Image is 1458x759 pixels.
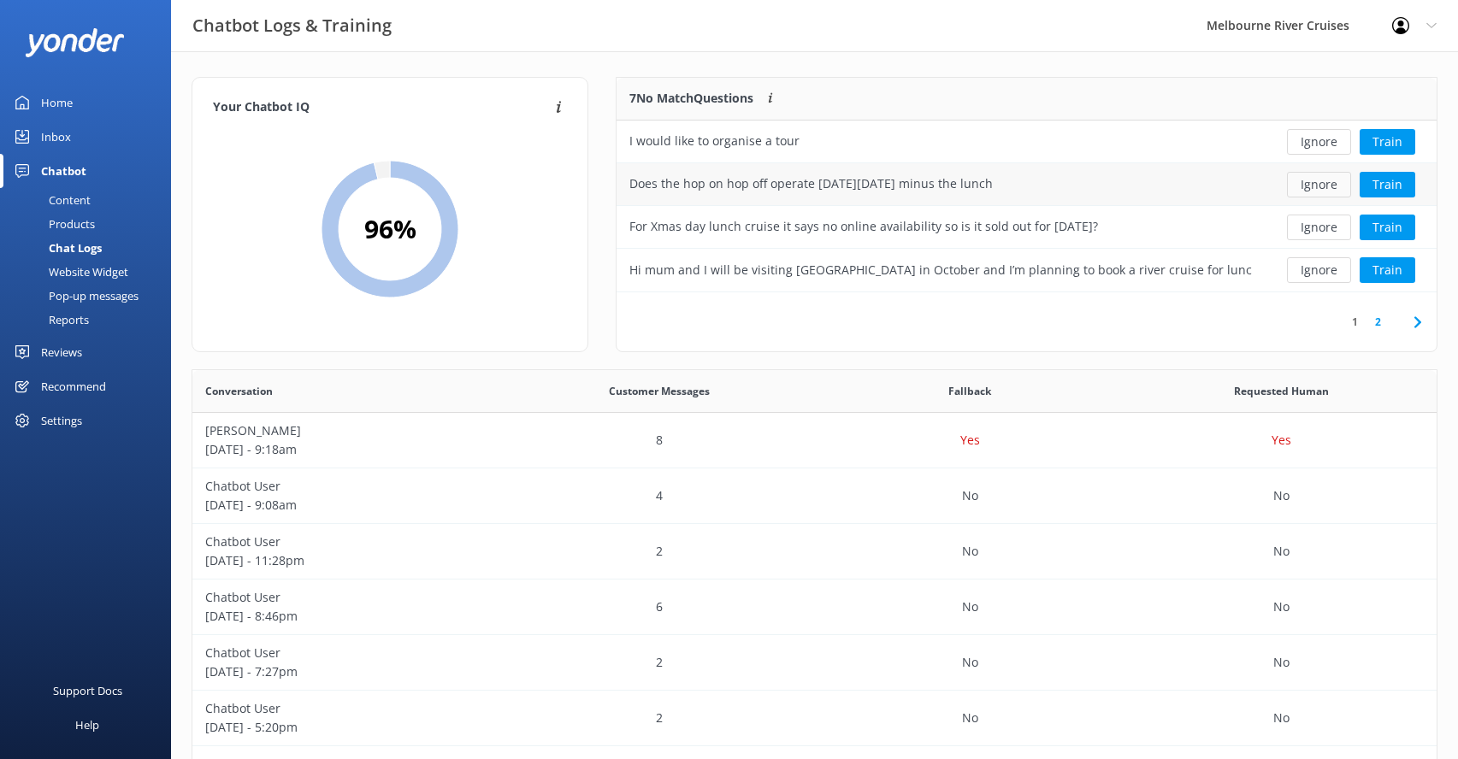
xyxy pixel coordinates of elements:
div: row [192,468,1437,524]
div: Does the hop on hop off operate [DATE][DATE] minus the lunch [629,174,993,193]
button: Ignore [1287,215,1351,240]
div: row [617,249,1437,291]
button: Ignore [1287,129,1351,155]
div: Chatbot [41,154,86,188]
a: Chat Logs [10,236,171,260]
p: 2 [656,709,663,727]
p: No [1273,486,1290,505]
h4: Your Chatbot IQ [213,98,551,117]
h3: Chatbot Logs & Training [192,12,392,39]
p: Chatbot User [205,588,491,607]
div: Help [75,708,99,742]
p: Chatbot User [205,644,491,662]
p: [DATE] - 5:20pm [205,718,491,737]
div: row [617,121,1437,163]
div: Recommend [41,369,106,403]
a: 2 [1367,314,1390,330]
div: Products [10,212,95,236]
span: Customer Messages [609,383,710,399]
p: [DATE] - 11:28pm [205,551,491,570]
div: row [192,413,1437,468]
div: For Xmas day lunch cruise it says no online availability so is it sold out for [DATE]? [629,217,1098,236]
div: Content [10,188,91,212]
p: 4 [656,486,663,505]
div: row [192,524,1437,580]
a: Reports [10,308,171,332]
a: Products [10,212,171,236]
button: Train [1360,172,1415,197]
p: No [962,597,978,616]
p: No [1273,709,1290,727]
p: No [962,486,978,505]
button: Train [1360,129,1415,155]
a: Pop-up messages [10,284,171,308]
p: No [962,542,978,561]
div: row [192,580,1437,635]
p: 6 [656,597,663,616]
button: Ignore [1287,172,1351,197]
p: No [962,653,978,672]
p: No [1273,653,1290,672]
div: Reviews [41,335,82,369]
div: Reports [10,308,89,332]
p: 7 No Match Questions [629,89,753,108]
p: 2 [656,653,663,672]
p: [DATE] - 7:27pm [205,662,491,681]
img: yonder-white-logo.png [26,28,124,56]
p: 8 [656,431,663,450]
p: Chatbot User [205,532,491,551]
p: 2 [656,542,663,561]
div: row [617,206,1437,249]
div: I would like to organise a tour [629,132,800,150]
span: Requested Human [1234,383,1329,399]
p: Chatbot User [205,699,491,718]
div: row [192,691,1437,746]
div: Settings [41,403,82,438]
p: No [962,709,978,727]
div: row [192,635,1437,691]
a: Website Widget [10,260,171,284]
p: Yes [960,431,980,450]
button: Train [1360,215,1415,240]
a: Content [10,188,171,212]
div: Chat Logs [10,236,102,260]
a: 1 [1343,314,1367,330]
p: No [1273,542,1290,561]
p: No [1273,597,1290,616]
span: Conversation [205,383,273,399]
div: Inbox [41,120,71,154]
div: Website Widget [10,260,128,284]
p: Chatbot User [205,477,491,496]
button: Train [1360,257,1415,283]
p: [DATE] - 8:46pm [205,607,491,626]
div: grid [617,121,1437,291]
span: Fallback [948,383,991,399]
div: Pop-up messages [10,284,139,308]
p: [DATE] - 9:08am [205,496,491,515]
h2: 96 % [364,209,416,250]
div: Hi mum and I will be visiting [GEOGRAPHIC_DATA] in October and I’m planning to book a river cruis... [629,261,1253,279]
button: Ignore [1287,257,1351,283]
p: [DATE] - 9:18am [205,440,491,459]
div: Support Docs [53,674,122,708]
div: row [617,163,1437,206]
p: Yes [1272,431,1291,450]
p: [PERSON_NAME] [205,421,491,440]
div: Home [41,85,73,120]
